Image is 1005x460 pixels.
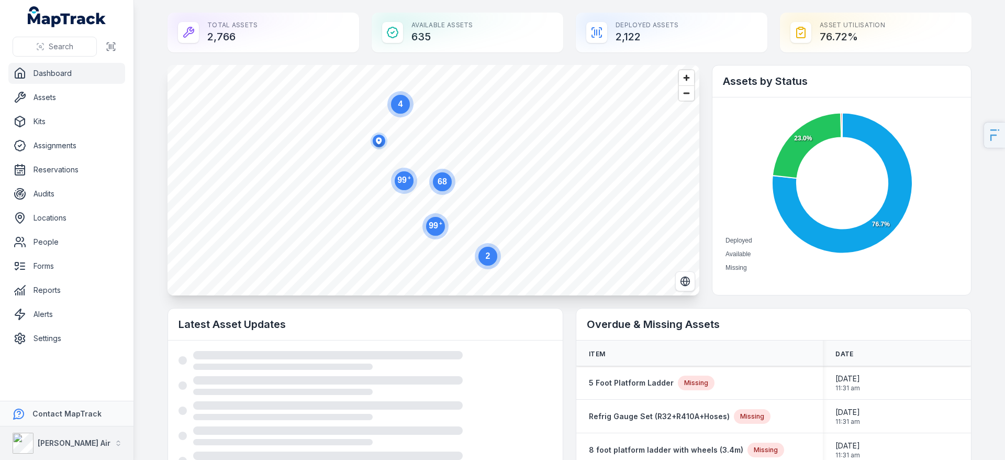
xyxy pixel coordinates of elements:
canvas: Map [167,65,699,295]
tspan: + [408,175,411,181]
span: 11:31 am [835,418,860,426]
time: 13/08/2025, 11:31:22 am [835,374,860,392]
span: [DATE] [835,441,860,451]
span: Search [49,41,73,52]
text: 68 [438,177,447,186]
a: 5 Foot Platform Ladder [589,378,674,388]
button: Search [13,37,97,57]
tspan: + [439,221,442,226]
div: Missing [747,443,784,457]
a: People [8,232,125,253]
span: 11:31 am [835,451,860,459]
text: 4 [398,100,403,108]
a: Assignments [8,135,125,156]
span: [DATE] [835,374,860,384]
h2: Assets by Status [723,74,961,89]
a: Reports [8,280,125,301]
span: Deployed [725,237,752,244]
button: Zoom in [679,70,694,85]
div: Missing [734,409,770,424]
text: 99 [429,221,442,230]
a: MapTrack [28,6,106,27]
text: 2 [486,251,490,260]
time: 13/08/2025, 11:31:22 am [835,441,860,459]
a: Assets [8,87,125,108]
strong: [PERSON_NAME] Air [38,439,110,447]
span: Available [725,250,751,258]
a: 8 foot platform ladder with wheels (3.4m) [589,445,743,455]
button: Zoom out [679,85,694,101]
strong: Contact MapTrack [32,409,102,418]
button: Switch to Satellite View [675,271,695,291]
div: Missing [678,376,714,390]
a: Audits [8,183,125,204]
span: 11:31 am [835,384,860,392]
span: Date [835,350,853,358]
span: Missing [725,264,747,271]
text: 99 [397,175,411,184]
a: Dashboard [8,63,125,84]
span: [DATE] [835,407,860,418]
a: Reservations [8,159,125,180]
a: Forms [8,256,125,277]
a: Kits [8,111,125,132]
h2: Overdue & Missing Assets [587,317,961,332]
a: Alerts [8,304,125,325]
a: Locations [8,207,125,228]
h2: Latest Asset Updates [178,317,552,332]
time: 13/08/2025, 11:31:22 am [835,407,860,426]
span: Item [589,350,605,358]
a: Refrig Gauge Set (R32+R410A+Hoses) [589,411,730,422]
a: Settings [8,328,125,349]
